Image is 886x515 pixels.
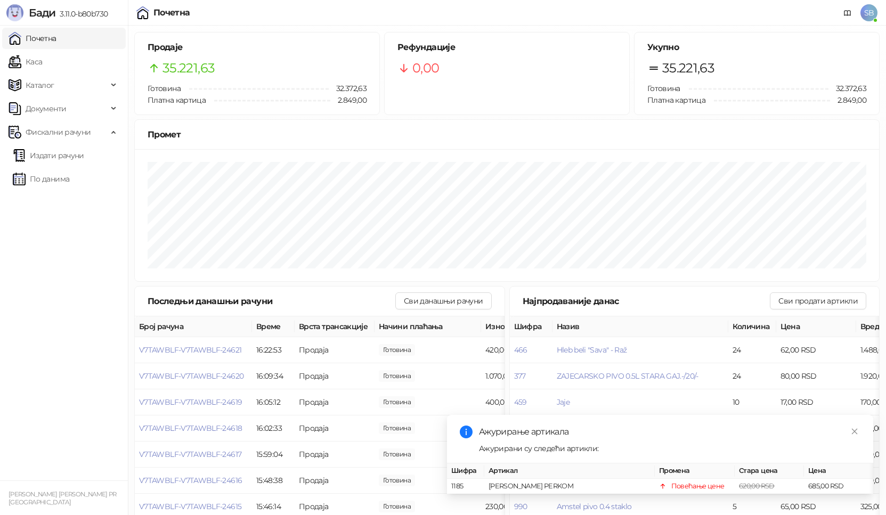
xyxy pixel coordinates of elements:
span: Бади [29,6,55,19]
h5: Продаје [148,41,367,54]
small: [PERSON_NAME] [PERSON_NAME] PR [GEOGRAPHIC_DATA] [9,491,117,506]
span: Платна картица [647,95,705,105]
td: 16:05:12 [252,389,295,415]
div: Ажурирани су следећи артикли: [479,443,860,454]
button: V7TAWBLF-V7TAWBLF-24618 [139,423,242,433]
span: Amstel pivo 0.4 staklo [557,502,632,511]
td: 62,00 RSD [776,337,856,363]
th: Начини плаћања [375,316,481,337]
button: V7TAWBLF-V7TAWBLF-24617 [139,449,241,459]
span: 750,00 [379,422,415,434]
td: 1185 [447,479,484,494]
td: 16:02:33 [252,415,295,442]
span: 400,00 [379,396,415,408]
span: 812,00 [379,448,415,460]
td: 400,00 RSD [481,389,561,415]
button: V7TAWBLF-V7TAWBLF-24621 [139,345,241,355]
a: Издати рачуни [13,145,84,166]
th: Шифра [510,316,552,337]
th: Количина [728,316,776,337]
div: Промет [148,128,866,141]
button: 466 [514,345,527,355]
span: Документи [26,98,66,119]
td: 15:48:38 [252,468,295,494]
span: 32.372,63 [329,83,367,94]
span: close [851,428,858,435]
span: 35.221,63 [662,58,714,78]
th: Број рачуна [135,316,252,337]
button: Jaje [557,397,570,407]
td: 10 [728,389,776,415]
span: 32.372,63 [828,83,866,94]
td: Продаја [295,442,375,468]
button: V7TAWBLF-V7TAWBLF-24620 [139,371,243,381]
th: Цена [804,463,873,479]
button: V7TAWBLF-V7TAWBLF-24619 [139,397,242,407]
span: 2.849,00 [330,94,367,106]
span: 0,00 [412,58,439,78]
td: Продаја [295,337,375,363]
td: Продаја [295,363,375,389]
span: SB [860,4,877,21]
td: Продаја [295,389,375,415]
div: Најпродаваније данас [523,295,770,308]
td: Продаја [295,415,375,442]
td: 24 [728,337,776,363]
td: 16:22:53 [252,337,295,363]
span: 2.849,00 [830,94,866,106]
span: 3.11.0-b80b730 [55,9,108,19]
td: 16:09:34 [252,363,295,389]
h5: Рефундације [397,41,616,54]
button: Сви данашњи рачуни [395,292,491,309]
span: Платна картица [148,95,206,105]
h5: Укупно [647,41,866,54]
button: 459 [514,397,527,407]
td: 15:59:04 [252,442,295,468]
span: 560,00 [379,475,415,486]
button: V7TAWBLF-V7TAWBLF-24615 [139,502,241,511]
th: Назив [552,316,728,337]
th: Шифра [447,463,484,479]
span: info-circle [460,426,473,438]
div: Ажурирање артикала [479,426,860,438]
span: 420,00 [379,344,415,356]
a: Документација [839,4,856,21]
td: 24 [728,363,776,389]
td: 17,00 RSD [776,389,856,415]
span: 230,00 [379,501,415,512]
button: V7TAWBLF-V7TAWBLF-24616 [139,476,242,485]
td: Продаја [295,468,375,494]
th: Промена [655,463,735,479]
a: По данима [13,168,69,190]
span: Фискални рачуни [26,121,91,143]
a: Почетна [9,28,56,49]
th: Врста трансакције [295,316,375,337]
td: 80,00 RSD [776,363,856,389]
span: 620,00 RSD [739,482,775,490]
td: 420,00 RSD [481,337,561,363]
div: Почетна [153,9,190,17]
button: Hleb beli "Sava" - Raž [557,345,627,355]
td: 685,00 RSD [804,479,873,494]
button: 990 [514,502,527,511]
td: [PERSON_NAME] PERKOM [484,479,655,494]
th: Стара цена [735,463,804,479]
button: Сви продати артикли [770,292,866,309]
div: Повећање цене [671,481,725,492]
th: Цена [776,316,856,337]
span: Готовина [148,84,181,93]
button: ZAJECARSKO PIVO 0.5L STARA GAJ.-/20/- [557,371,698,381]
td: 1.070,00 RSD [481,363,561,389]
a: Close [849,426,860,437]
div: Последњи данашњи рачуни [148,295,395,308]
span: Каталог [26,75,54,96]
